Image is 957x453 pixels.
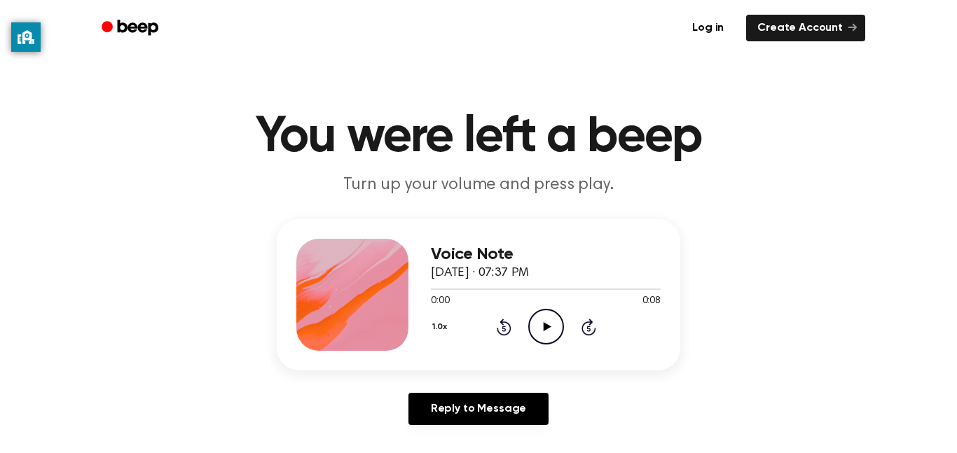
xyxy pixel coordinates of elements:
[408,393,549,425] a: Reply to Message
[431,267,529,279] span: [DATE] · 07:37 PM
[11,22,41,52] button: privacy banner
[92,15,171,42] a: Beep
[678,12,738,44] a: Log in
[120,112,837,162] h1: You were left a beep
[642,294,661,309] span: 0:08
[431,315,452,339] button: 1.0x
[431,245,661,264] h3: Voice Note
[746,15,865,41] a: Create Account
[431,294,449,309] span: 0:00
[209,174,748,197] p: Turn up your volume and press play.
